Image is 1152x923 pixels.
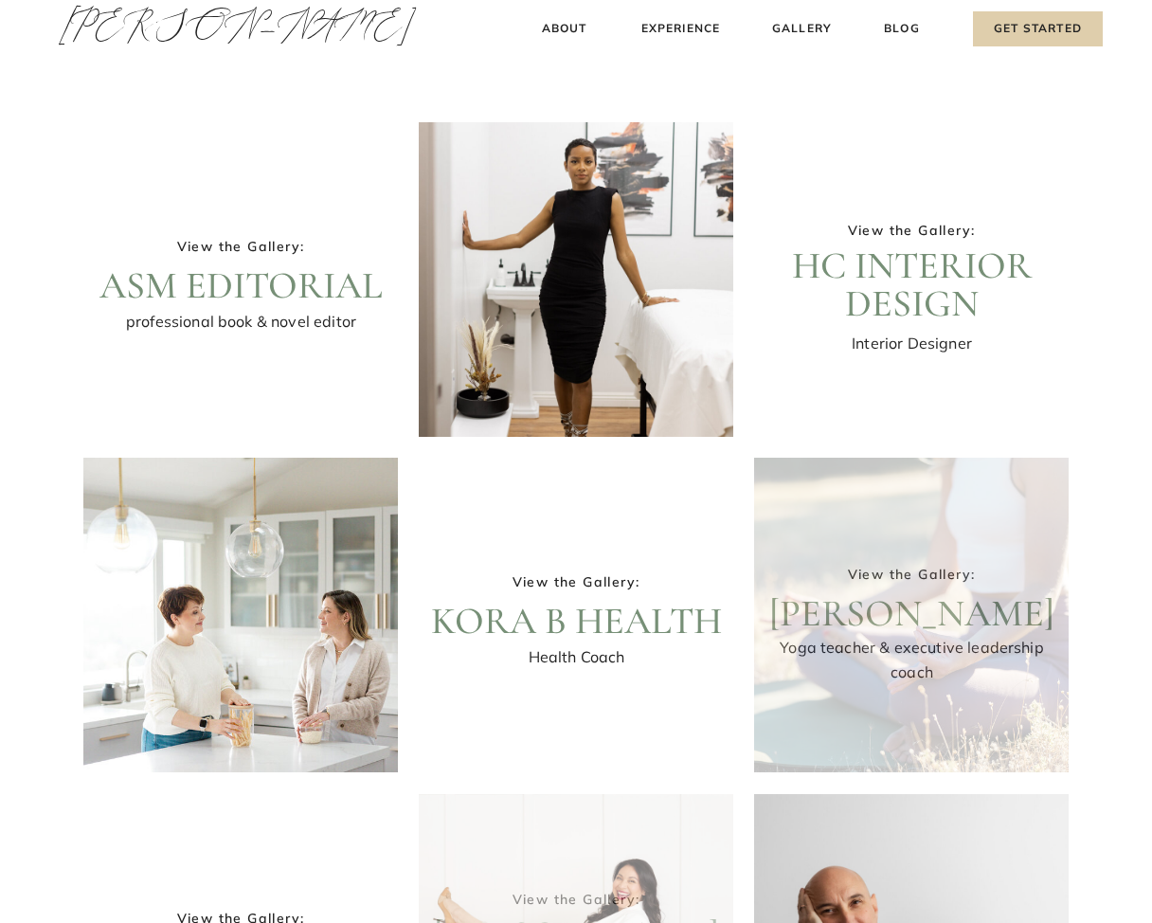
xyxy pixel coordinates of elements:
a: Blog [880,19,924,39]
a: Get Started [973,11,1103,46]
a: Experience [639,19,723,39]
a: About [536,19,592,39]
a: Gallery [770,19,834,39]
